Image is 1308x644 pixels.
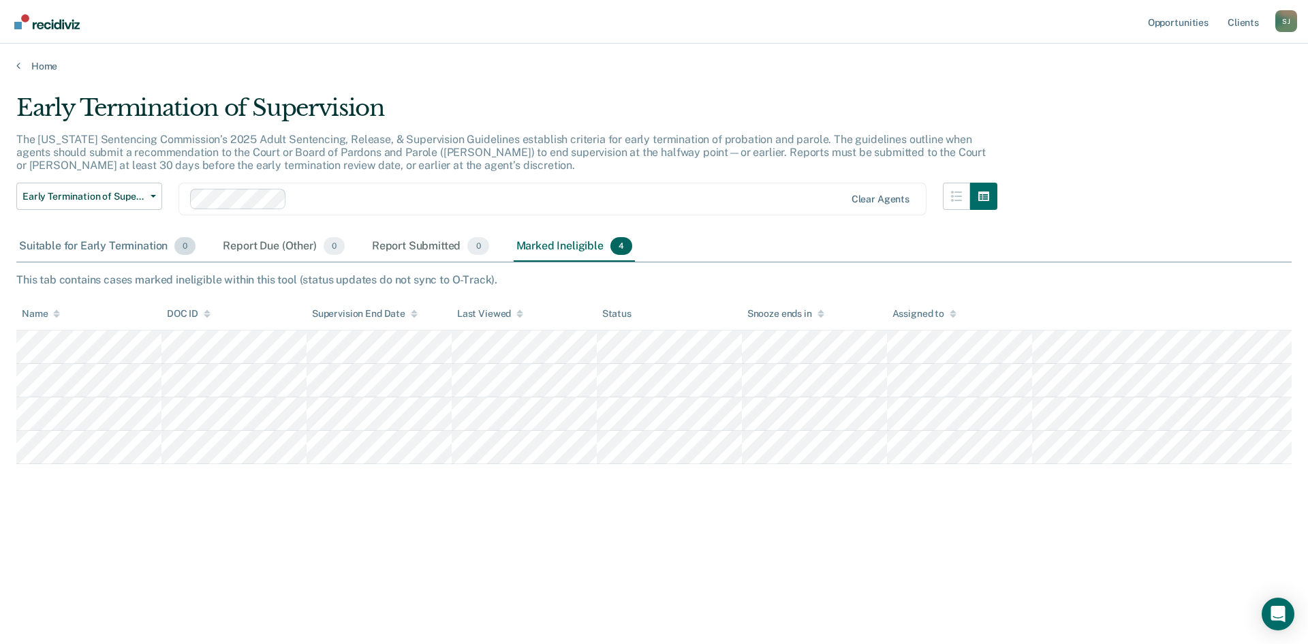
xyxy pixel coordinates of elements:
[369,232,492,262] div: Report Submitted0
[602,308,632,320] div: Status
[312,308,418,320] div: Supervision End Date
[16,133,986,172] p: The [US_STATE] Sentencing Commission’s 2025 Adult Sentencing, Release, & Supervision Guidelines e...
[16,183,162,210] button: Early Termination of Supervision
[457,308,523,320] div: Last Viewed
[852,194,909,205] div: Clear agents
[16,273,1292,286] div: This tab contains cases marked ineligible within this tool (status updates do not sync to O-Track).
[16,94,997,133] div: Early Termination of Supervision
[747,308,824,320] div: Snooze ends in
[22,191,145,202] span: Early Termination of Supervision
[174,237,196,255] span: 0
[1275,10,1297,32] div: S J
[1275,10,1297,32] button: Profile dropdown button
[324,237,345,255] span: 0
[467,237,488,255] span: 0
[16,60,1292,72] a: Home
[892,308,956,320] div: Assigned to
[220,232,347,262] div: Report Due (Other)0
[610,237,632,255] span: 4
[514,232,636,262] div: Marked Ineligible4
[14,14,80,29] img: Recidiviz
[1262,598,1294,630] div: Open Intercom Messenger
[16,232,198,262] div: Suitable for Early Termination0
[22,308,60,320] div: Name
[167,308,211,320] div: DOC ID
